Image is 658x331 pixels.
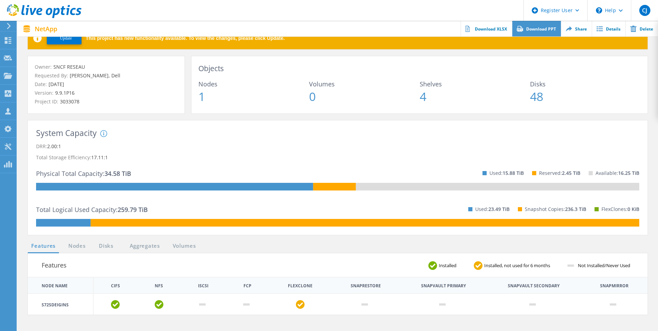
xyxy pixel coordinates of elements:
[7,15,82,19] a: Live Optics Dashboard
[36,141,639,152] p: DRR:
[58,98,79,105] span: 3033078
[421,284,466,288] th: Snapvault Primary
[627,206,639,212] span: 0 KiB
[36,129,97,137] h3: System Capacity
[512,21,561,36] a: Download PPT
[125,242,164,251] a: Aggregates
[600,284,629,288] th: Snapmirror
[437,263,463,268] span: Installed
[198,284,208,288] th: iSCSI
[475,204,510,215] p: Used:
[562,170,580,176] span: 2.45 TiB
[530,91,641,102] span: 48
[561,21,592,36] a: Share
[35,63,178,71] p: Owner:
[243,284,251,288] th: FCP
[596,7,602,14] svg: \n
[47,32,82,44] button: Update
[91,154,108,161] span: 17.11:1
[52,63,85,70] span: SNCF RESEAU
[35,98,178,105] p: Project ID:
[198,81,309,87] span: Nodes
[420,81,530,87] span: Shelves
[28,277,93,294] th: Node Name
[86,36,285,41] span: This project has new functionality available. To view the changes, please click Update.
[482,263,557,268] span: Installed, not used for 6 months
[525,204,586,215] p: Snapshot Copies:
[565,206,586,212] span: 236.3 TiB
[35,72,178,79] p: Requested By:
[309,91,420,102] span: 0
[488,206,510,212] span: 23.49 TiB
[28,242,59,251] a: Features
[111,284,120,288] th: CIFS
[198,63,641,74] h3: Objects
[36,168,131,179] p: Physical Total Capacity:
[592,21,625,36] a: Details
[420,91,530,102] span: 4
[60,36,72,41] span: Update
[489,168,524,179] p: Used:
[198,91,309,102] span: 1
[66,242,88,251] a: Nodes
[601,204,639,215] p: FlexClones:
[35,80,178,88] p: Date:
[309,81,420,87] span: Volumes
[351,284,381,288] th: Snaprestore
[47,81,64,87] span: [DATE]
[503,170,524,176] span: 15.88 TiB
[35,89,178,97] p: Version:
[97,242,116,251] a: Disks
[68,72,120,79] span: [PERSON_NAME], Dell
[28,294,93,315] td: S72SDEIGINS
[642,8,647,13] span: CJ
[539,168,580,179] p: Reserved:
[155,284,163,288] th: NFS
[461,21,512,36] a: Download XLSX
[169,242,199,251] a: Volumes
[508,284,559,288] th: Snapvault Secondary
[625,21,658,36] a: Delete
[53,90,75,96] span: 9.9.1P16
[47,143,61,150] span: 2.00:1
[42,260,67,270] h3: Features
[36,152,639,163] p: Total Storage Efficiency:
[618,170,639,176] span: 16.25 TiB
[530,81,641,87] span: Disks
[596,168,639,179] p: Available:
[576,263,637,268] span: Not Installed/Never Used
[36,204,148,215] p: Total Logical Used Capacity:
[288,284,313,288] th: FlexClone
[118,205,148,214] span: 259.79 TiB
[35,26,57,32] span: NetApp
